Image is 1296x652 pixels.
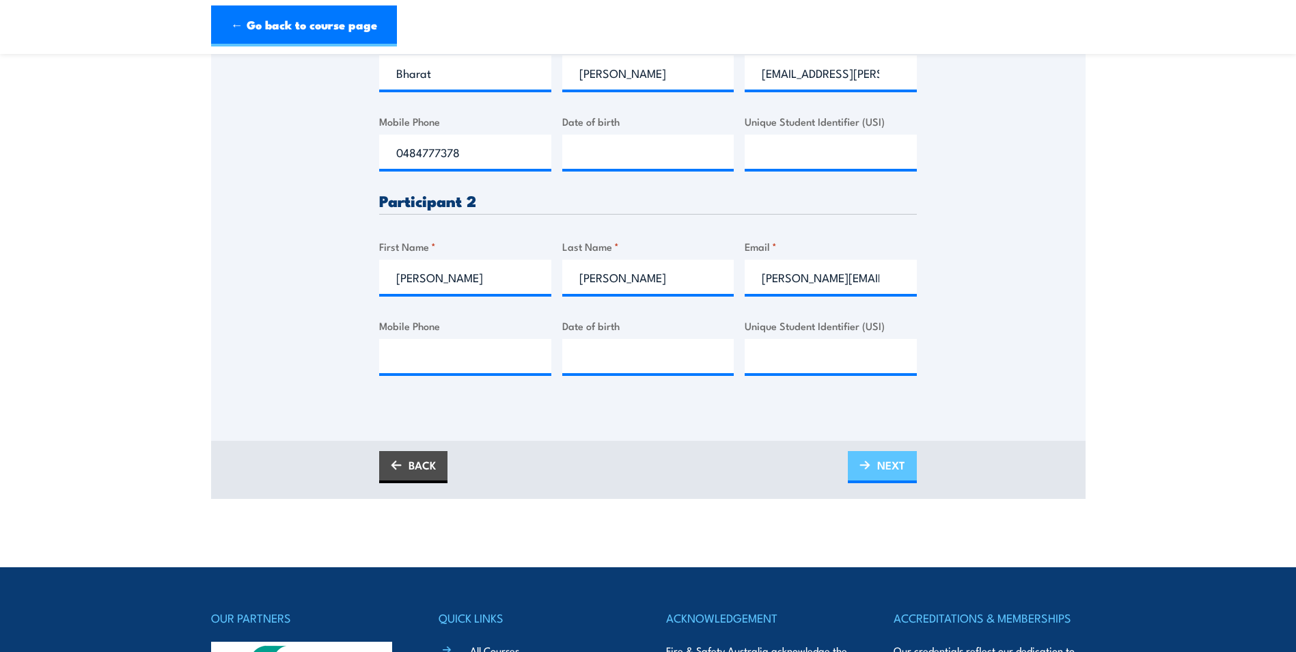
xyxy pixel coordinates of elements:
label: Date of birth [562,113,734,129]
h4: ACCREDITATIONS & MEMBERSHIPS [894,608,1085,627]
label: Email [745,239,917,254]
a: BACK [379,451,447,483]
label: Date of birth [562,318,734,334]
h4: OUR PARTNERS [211,608,402,627]
a: ← Go back to course page [211,5,397,46]
label: Mobile Phone [379,113,551,129]
h3: Participant 2 [379,193,917,208]
label: Last Name [562,239,734,254]
label: First Name [379,239,551,254]
a: NEXT [848,451,917,483]
span: NEXT [877,447,905,483]
label: Unique Student Identifier (USI) [745,318,917,334]
h4: ACKNOWLEDGEMENT [666,608,857,627]
label: Unique Student Identifier (USI) [745,113,917,129]
label: Mobile Phone [379,318,551,334]
h4: QUICK LINKS [439,608,630,627]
